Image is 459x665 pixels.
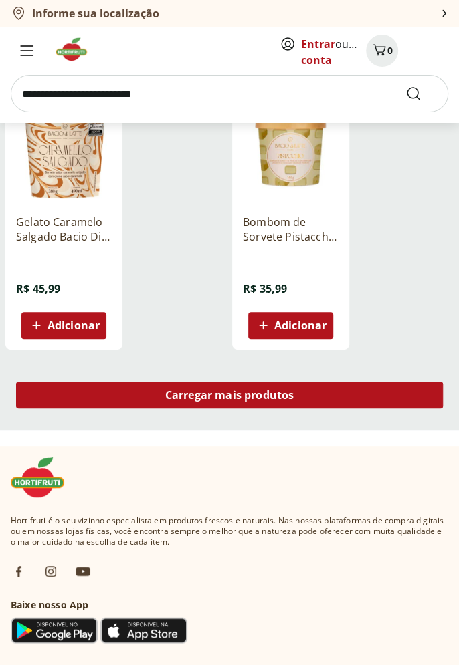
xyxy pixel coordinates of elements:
img: ig [43,563,59,579]
img: App Store Icon [100,617,187,644]
img: Hortifruti [11,457,78,497]
input: search [11,75,448,112]
span: ou [301,36,361,68]
b: Informe sua localização [32,6,159,21]
a: Entrar [301,37,335,51]
button: Adicionar [248,312,333,339]
button: Adicionar [21,312,106,339]
button: Submit Search [405,86,438,102]
button: Carrinho [366,35,398,67]
button: Menu [11,35,43,67]
img: Google Play Icon [11,617,98,644]
span: Adicionar [48,320,100,331]
img: Hortifruti [54,36,98,63]
h3: Baixe nosso App [11,598,187,612]
span: R$ 45,99 [16,281,60,296]
a: Gelato Caramelo Salgado Bacio Di Latte pote 490ml [16,215,112,244]
img: Bombom de Sorvete Pistacchio Bacio di Latte 144g [243,103,339,198]
img: fb [11,563,27,579]
span: 0 [387,44,393,57]
img: ytb [75,563,91,579]
a: Carregar mais produtos [16,382,443,414]
a: Bombom de Sorvete Pistacchio Bacio di Latte 144g [243,215,339,244]
img: Gelato Caramelo Salgado Bacio Di Latte pote 490ml [16,103,112,198]
span: R$ 35,99 [243,281,287,296]
span: Adicionar [274,320,327,331]
span: Hortifruti é o seu vizinho especialista em produtos frescos e naturais. Nas nossas plataformas de... [11,515,448,547]
span: Carregar mais produtos [165,390,294,400]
